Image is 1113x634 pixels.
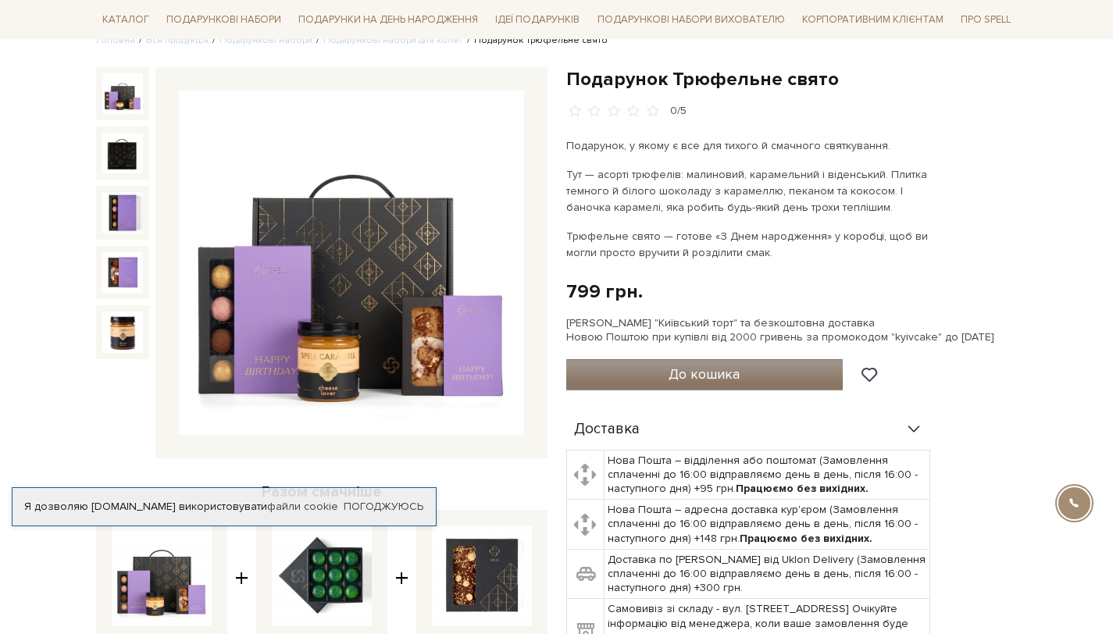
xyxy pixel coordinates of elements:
div: [PERSON_NAME] "Київський торт" та безкоштовна доставка Новою Поштою при купівлі від 2000 гривень ... [566,316,1018,344]
img: Молочний шоколад з солоною карамеллю [432,525,532,625]
a: Корпоративним клієнтам [796,6,950,33]
img: Подарунок Трюфельне свято [102,252,143,293]
img: Подарунок Трюфельне свято [102,312,143,352]
img: Подарунок Трюфельне свято [102,133,143,173]
a: Про Spell [954,8,1017,32]
button: До кошика [566,359,844,390]
p: Тут — асорті трюфелів: малиновий, карамельний і віденський. Плитка темного й білого шоколаду з ка... [566,166,933,215]
td: Нова Пошта – відділення або поштомат (Замовлення сплаченні до 16:00 відправляємо день в день, піс... [604,450,929,500]
img: Подарунок Трюфельне свято [179,91,524,436]
a: Головна [96,34,135,46]
p: Подарунок, у якому є все для тихого й смачного святкування. [566,137,933,154]
a: Погоджуюсь [344,500,423,514]
a: Подарунки на День народження [292,8,484,32]
a: Подарункові набори вихователю [591,6,791,33]
a: Подарункові набори для колег [323,34,463,46]
b: Працюємо без вихідних. [740,532,872,545]
span: До кошика [669,365,740,383]
img: Сет з Дубайськими цукерками [272,525,372,625]
span: Доставка [574,422,640,436]
p: Трюфельне свято — готове «З Днем народження» у коробці, щоб ви могли просто вручити й розділити с... [566,228,933,261]
td: Нова Пошта – адресна доставка кур'єром (Замовлення сплаченні до 16:00 відправляємо день в день, п... [604,500,929,550]
h1: Подарунок Трюфельне свято [566,67,1018,91]
img: Подарунок Трюфельне свято [112,525,212,625]
a: Каталог [96,8,155,32]
a: Ідеї подарунків [489,8,586,32]
div: Разом смачніше [96,482,548,502]
a: Подарункові набори [160,8,287,32]
td: Доставка по [PERSON_NAME] від Uklon Delivery (Замовлення сплаченні до 16:00 відправляємо день в д... [604,549,929,599]
div: 799 грн. [566,280,643,304]
a: Вся продукція [146,34,209,46]
li: Подарунок Трюфельне свято [463,34,608,48]
img: Подарунок Трюфельне свято [102,73,143,114]
div: 0/5 [670,104,687,119]
a: файли cookie [267,500,338,513]
a: Подарункові набори [219,34,312,46]
img: Подарунок Трюфельне свято [102,192,143,233]
div: Я дозволяю [DOMAIN_NAME] використовувати [12,500,436,514]
b: Працюємо без вихідних. [736,482,869,495]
